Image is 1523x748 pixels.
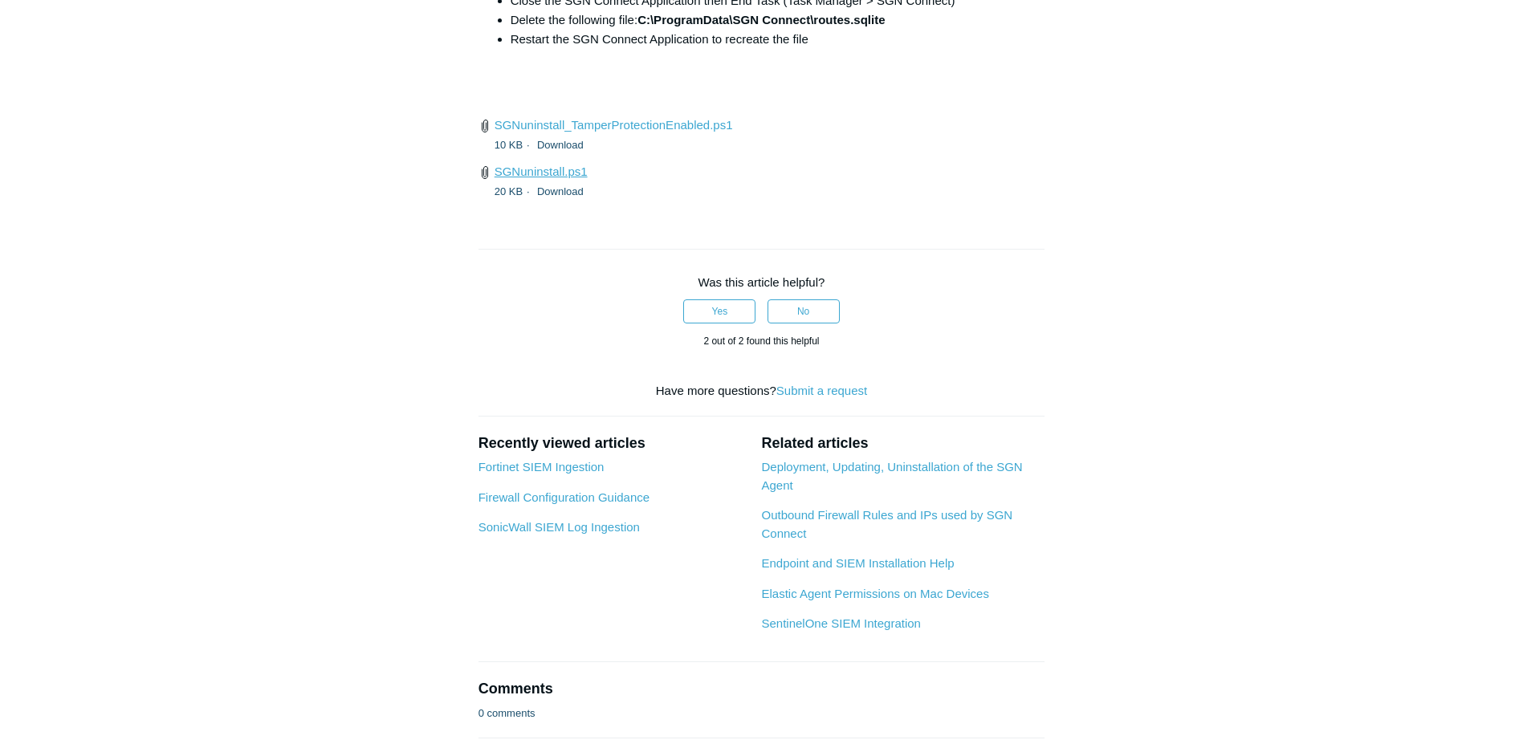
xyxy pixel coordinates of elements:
[761,587,988,600] a: Elastic Agent Permissions on Mac Devices
[683,299,755,323] button: This article was helpful
[511,30,1045,49] li: Restart the SGN Connect Application to recreate the file
[478,382,1045,400] div: Have more questions?
[768,299,840,323] button: This article was not helpful
[478,460,605,474] a: Fortinet SIEM Ingestion
[703,335,819,347] span: 2 out of 2 found this helpful
[495,185,534,197] span: 20 KB
[698,275,825,289] span: Was this article helpful?
[537,185,584,197] a: Download
[478,490,650,504] a: Firewall Configuration Guidance
[761,433,1045,454] h2: Related articles
[537,139,584,151] a: Download
[761,508,1012,540] a: Outbound Firewall Rules and IPs used by SGN Connect
[776,384,867,397] a: Submit a request
[495,165,588,178] a: SGNuninstall.ps1
[761,616,920,630] a: SentinelOne SIEM Integration
[478,705,535,722] p: 0 comments
[761,556,954,570] a: Endpoint and SIEM Installation Help
[511,10,1045,30] li: Delete the following file:
[495,139,534,151] span: 10 KB
[495,118,733,132] a: SGNuninstall_TamperProtectionEnabled.ps1
[637,13,885,26] strong: C:\ProgramData\SGN Connect\routes.sqlite
[478,433,746,454] h2: Recently viewed articles
[478,520,640,534] a: SonicWall SIEM Log Ingestion
[761,460,1022,492] a: Deployment, Updating, Uninstallation of the SGN Agent
[478,678,1045,700] h2: Comments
